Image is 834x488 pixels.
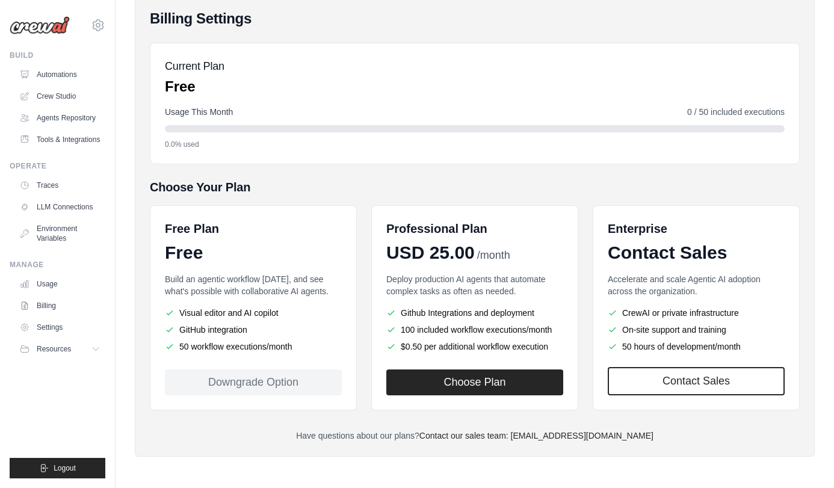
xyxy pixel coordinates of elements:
[165,369,342,395] div: Downgrade Option
[10,260,105,270] div: Manage
[165,324,342,336] li: GitHub integration
[54,463,76,473] span: Logout
[14,87,105,106] a: Crew Studio
[386,220,487,237] h6: Professional Plan
[165,220,219,237] h6: Free Plan
[386,324,563,336] li: 100 included workflow executions/month
[165,140,199,149] span: 0.0% used
[608,307,785,319] li: CrewAI or private infrastructure
[37,344,71,354] span: Resources
[14,108,105,128] a: Agents Repository
[14,65,105,84] a: Automations
[608,220,785,237] h6: Enterprise
[165,341,342,353] li: 50 workflow executions/month
[687,106,785,118] span: 0 / 50 included executions
[477,247,510,264] span: /month
[14,130,105,149] a: Tools & Integrations
[774,430,834,488] iframe: Chat Widget
[386,369,563,395] button: Choose Plan
[608,367,785,395] a: Contact Sales
[10,51,105,60] div: Build
[386,341,563,353] li: $0.50 per additional workflow execution
[150,9,800,28] h4: Billing Settings
[10,16,70,34] img: Logo
[608,273,785,297] p: Accelerate and scale Agentic AI adoption across the organization.
[14,296,105,315] a: Billing
[165,242,342,264] div: Free
[14,274,105,294] a: Usage
[165,273,342,297] p: Build an agentic workflow [DATE], and see what's possible with collaborative AI agents.
[386,273,563,297] p: Deploy production AI agents that automate complex tasks as often as needed.
[165,77,224,96] p: Free
[608,341,785,353] li: 50 hours of development/month
[14,318,105,337] a: Settings
[14,176,105,195] a: Traces
[608,324,785,336] li: On-site support and training
[386,242,475,264] span: USD 25.00
[150,179,800,196] h5: Choose Your Plan
[165,58,224,75] h5: Current Plan
[165,307,342,319] li: Visual editor and AI copilot
[14,197,105,217] a: LLM Connections
[10,161,105,171] div: Operate
[419,431,653,440] a: Contact our sales team: [EMAIL_ADDRESS][DOMAIN_NAME]
[165,106,233,118] span: Usage This Month
[14,339,105,359] button: Resources
[608,242,785,264] div: Contact Sales
[14,219,105,248] a: Environment Variables
[150,430,800,442] p: Have questions about our plans?
[10,458,105,478] button: Logout
[386,307,563,319] li: Github Integrations and deployment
